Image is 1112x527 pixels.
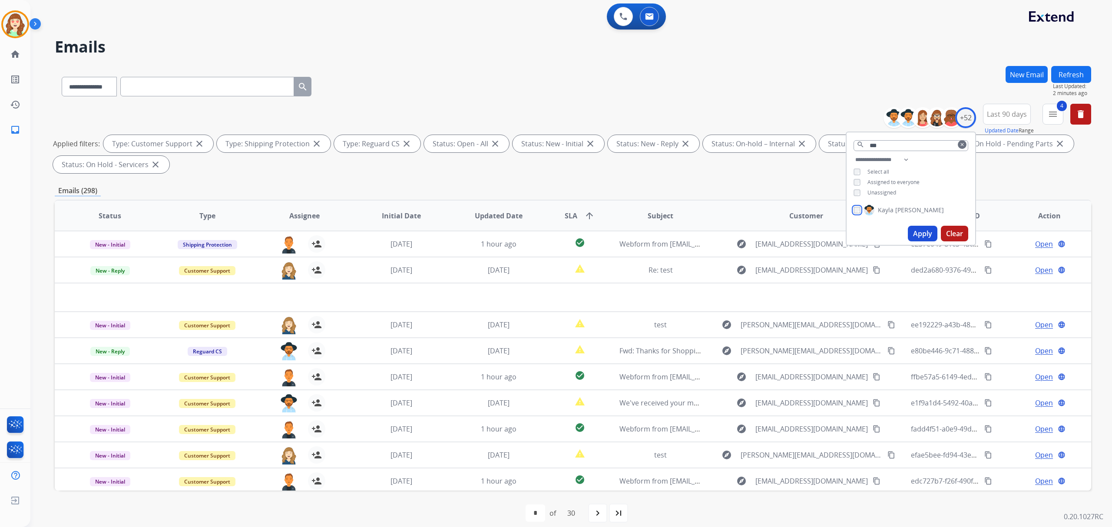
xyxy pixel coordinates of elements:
mat-icon: close [585,138,596,149]
span: Last 90 days [987,112,1027,116]
mat-icon: close [1055,138,1065,149]
mat-icon: explore [736,239,747,249]
mat-icon: explore [736,476,747,486]
span: 1 hour ago [481,424,516,434]
img: agent-avatar [280,316,298,334]
span: Open [1035,239,1053,249]
span: New - Initial [90,451,130,460]
mat-icon: menu [1048,109,1058,119]
button: New Email [1006,66,1048,83]
span: Status [99,211,121,221]
span: Open [1035,476,1053,486]
mat-icon: content_copy [984,373,992,381]
span: [DATE] [391,398,412,408]
span: Customer Support [179,451,235,460]
span: [PERSON_NAME] [895,206,944,214]
mat-icon: check_circle [575,474,585,485]
mat-icon: content_copy [984,321,992,329]
span: 1 hour ago [481,476,516,486]
mat-icon: content_copy [887,321,895,329]
mat-icon: explore [736,398,747,408]
span: Webform from [EMAIL_ADDRESS][DOMAIN_NAME] on [DATE] [619,476,816,486]
mat-icon: language [1058,451,1066,459]
div: Status: On-hold - Customer [819,135,938,152]
span: [DATE] [488,265,510,275]
mat-icon: explore [721,346,732,356]
mat-icon: report_problem [575,396,585,407]
img: agent-avatar [280,261,298,280]
span: Select all [867,168,889,175]
mat-icon: language [1058,240,1066,248]
span: Range [985,127,1034,134]
mat-icon: close [401,138,412,149]
span: Type [199,211,215,221]
mat-icon: close [150,159,161,170]
mat-icon: inbox [10,125,20,135]
div: 30 [560,504,582,522]
div: Status: On Hold - Pending Parts [941,135,1074,152]
span: [DATE] [391,346,412,356]
span: Re: test [649,265,673,275]
mat-icon: content_copy [984,399,992,407]
div: Status: New - Initial [513,135,604,152]
mat-icon: check_circle [575,370,585,381]
button: 4 [1042,104,1063,125]
span: New - Initial [90,321,130,330]
span: Last Updated: [1053,83,1091,90]
mat-icon: person_add [311,372,322,382]
span: [EMAIL_ADDRESS][DOMAIN_NAME] [755,239,868,249]
span: Open [1035,450,1053,460]
mat-icon: home [10,49,20,59]
span: Fwd: Thanks for Shopping with Us [619,346,730,356]
span: efae5bee-fd94-43e5-a06c-bd0d85ba372f [911,450,1042,460]
mat-icon: report_problem [575,448,585,459]
span: test [654,320,667,329]
p: Applied filters: [53,138,100,149]
span: fadd4f51-a0e9-49db-bdf0-4f7f0b6c9b92 [911,424,1039,434]
img: agent-avatar [280,368,298,386]
img: agent-avatar [280,394,298,412]
span: Open [1035,372,1053,382]
mat-icon: content_copy [887,347,895,355]
div: Type: Shipping Protection [217,135,331,152]
span: Customer Support [179,425,235,434]
span: Open [1035,265,1053,275]
p: Emails (298) [55,185,101,196]
mat-icon: navigate_next [592,508,603,518]
span: Updated Date [475,211,523,221]
div: Status: Open - All [424,135,509,152]
mat-icon: content_copy [873,399,880,407]
span: New - Initial [90,425,130,434]
mat-icon: report_problem [575,344,585,355]
mat-icon: history [10,99,20,110]
span: ded2a680-9376-49ca-96ff-fe4b31030ef1 [911,265,1039,275]
span: 1 hour ago [481,372,516,382]
span: Shipping Protection [178,240,237,249]
span: e237e049-81c3-4ac3-8559-98b60cb25745 [911,239,1044,249]
span: [PERSON_NAME][EMAIL_ADDRESS][DOMAIN_NAME] [741,450,882,460]
span: We've received your message 💌 -4289598 [619,398,758,408]
span: test [654,450,667,460]
span: [DATE] [391,265,412,275]
span: 2 minutes ago [1053,90,1091,97]
span: New - Reply [90,266,130,275]
span: SLA [565,211,577,221]
mat-icon: search [298,82,308,92]
span: Reguard CS [188,347,227,356]
mat-icon: content_copy [984,451,992,459]
mat-icon: language [1058,425,1066,433]
mat-icon: content_copy [984,425,992,433]
mat-icon: arrow_upward [584,211,595,221]
span: Webform from [EMAIL_ADDRESS][DOMAIN_NAME] on [DATE] [619,424,816,434]
span: Webform from [EMAIL_ADDRESS][DOMAIN_NAME] on [DATE] [619,372,816,382]
span: 4 [1057,101,1067,111]
img: avatar [3,12,27,36]
span: Subject [648,211,673,221]
mat-icon: last_page [613,508,624,518]
mat-icon: close [680,138,691,149]
mat-icon: content_copy [873,425,880,433]
mat-icon: content_copy [887,451,895,459]
span: Customer Support [179,477,235,486]
mat-icon: content_copy [984,477,992,485]
mat-icon: content_copy [984,266,992,274]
